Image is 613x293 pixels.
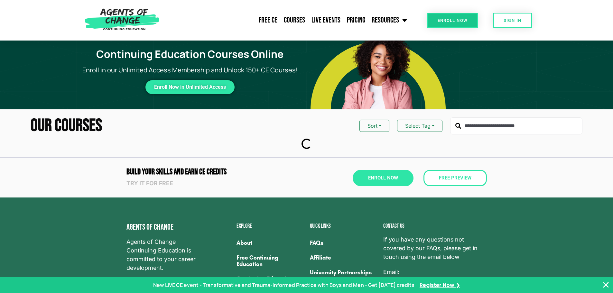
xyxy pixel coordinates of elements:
a: Enroll Now [353,170,413,186]
a: Free Preview [423,170,487,186]
button: Select Tag [397,120,442,132]
span: If you have any questions not covered by our FAQs, please get in touch using the email below [383,235,487,261]
a: Continuing Education Courses [237,271,303,293]
a: Enroll Now [427,13,478,28]
h2: Explore [237,223,303,229]
h2: Contact us [383,223,487,229]
a: University Partnerships [310,265,377,280]
p: New LIVE CE event - Transformative and Trauma-informed Practice with Boys and Men - Get [DATE] cr... [153,281,414,289]
a: Affiliate [310,250,377,265]
nav: Menu [163,12,410,28]
a: SIGN IN [493,13,532,28]
a: Pricing [344,12,368,28]
a: About [237,235,303,250]
h1: Continuing Education Courses Online [77,48,302,60]
button: Close Banner [602,281,610,289]
span: SIGN IN [504,18,522,23]
button: Sort [359,120,389,132]
strong: Try it for free [126,180,173,187]
p: Enroll in our Unlimited Access Membership and Unlock 150+ CE Courses! [73,65,306,75]
a: Courses [281,12,308,28]
span: Enroll Now [438,18,468,23]
span: Free Preview [439,176,471,180]
span: Enroll Now [368,176,398,180]
h2: Our Courses [31,117,102,135]
a: [EMAIL_ADDRESS][DOMAIN_NAME] [383,276,482,285]
a: Live Events [308,12,344,28]
a: Free CE [255,12,281,28]
span: Agents of Change Continuing Education is committed to your career development. [126,238,204,272]
p: Email: [383,268,487,285]
a: Resources [368,12,410,28]
a: Enroll Now in Unlimited Access [145,80,235,94]
h4: Agents of Change [126,223,204,231]
span: Enroll Now in Unlimited Access [154,85,226,89]
a: Register Now ❯ [420,281,460,289]
h2: Build Your Skills and Earn CE CREDITS [126,168,303,176]
h2: Quick Links [310,223,377,229]
a: Free Continuing Education [237,250,303,271]
a: FAQs [310,235,377,250]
